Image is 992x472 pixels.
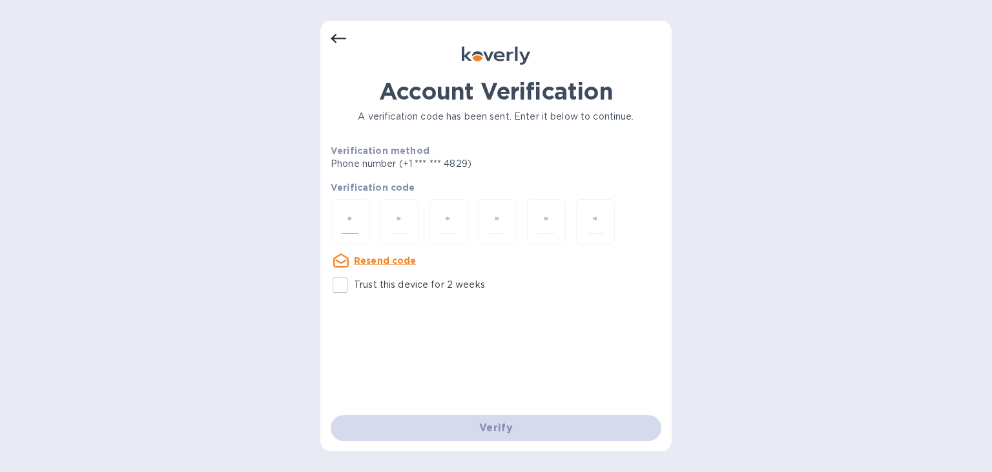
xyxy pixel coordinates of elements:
[331,145,429,156] b: Verification method
[331,157,570,171] p: Phone number (+1 *** *** 4829)
[354,278,485,292] p: Trust this device for 2 weeks
[354,255,417,266] u: Resend code
[331,78,661,105] h1: Account Verification
[331,110,661,123] p: A verification code has been sent. Enter it below to continue.
[331,181,661,194] p: Verification code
